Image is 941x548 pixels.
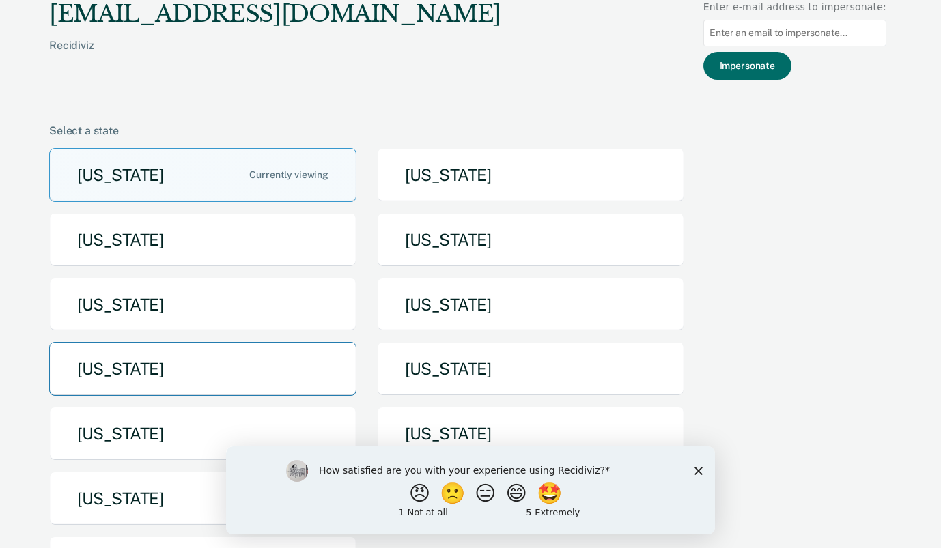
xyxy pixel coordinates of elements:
input: Enter an email to impersonate... [703,20,886,46]
button: [US_STATE] [49,472,356,525]
button: [US_STATE] [49,342,356,396]
button: [US_STATE] [49,278,356,332]
iframe: Survey by Kim from Recidiviz [226,446,715,534]
button: [US_STATE] [377,213,684,267]
button: [US_STATE] [377,148,684,202]
button: [US_STATE] [377,342,684,396]
button: [US_STATE] [49,407,356,461]
button: [US_STATE] [377,278,684,332]
button: Impersonate [703,52,791,80]
div: Select a state [49,124,886,137]
button: [US_STATE] [377,407,684,461]
button: [US_STATE] [49,148,356,202]
button: [US_STATE] [49,213,356,267]
div: Recidiviz [49,39,501,74]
